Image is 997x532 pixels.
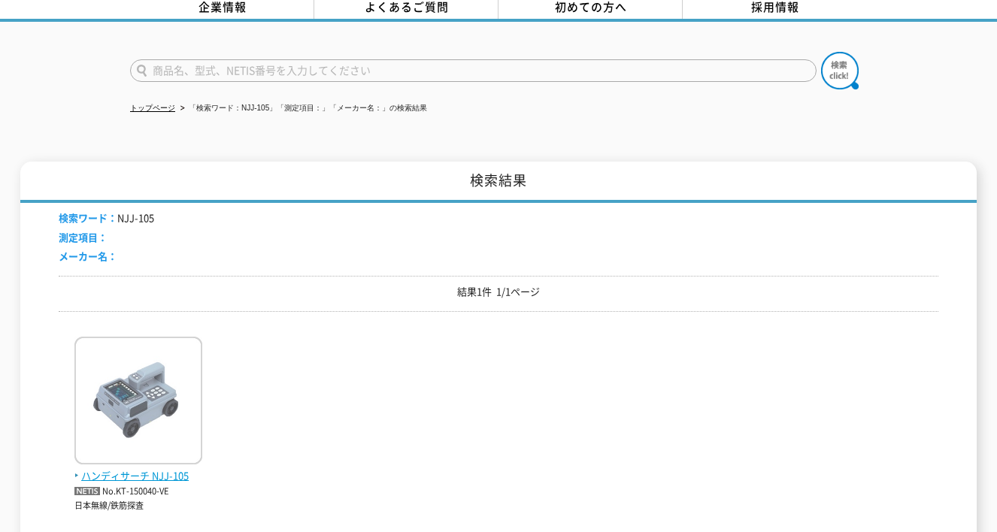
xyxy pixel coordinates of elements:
span: ハンディサーチ NJJ-105 [74,468,202,484]
p: No.KT-150040-VE [74,484,202,500]
span: 検索ワード： [59,210,117,225]
span: メーカー名： [59,249,117,263]
li: 「検索ワード：NJJ-105」「測定項目：」「メーカー名：」の検索結果 [177,101,427,116]
img: btn_search.png [821,52,859,89]
p: 日本無線/鉄筋探査 [74,500,202,512]
img: NJJ-105 [74,337,202,468]
a: トップページ [130,104,175,112]
li: NJJ-105 [59,210,154,226]
span: 測定項目： [59,230,108,244]
h1: 検索結果 [20,162,977,203]
input: 商品名、型式、NETIS番号を入力してください [130,59,817,82]
a: ハンディサーチ NJJ-105 [74,452,202,484]
p: 結果1件 1/1ページ [59,284,938,300]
